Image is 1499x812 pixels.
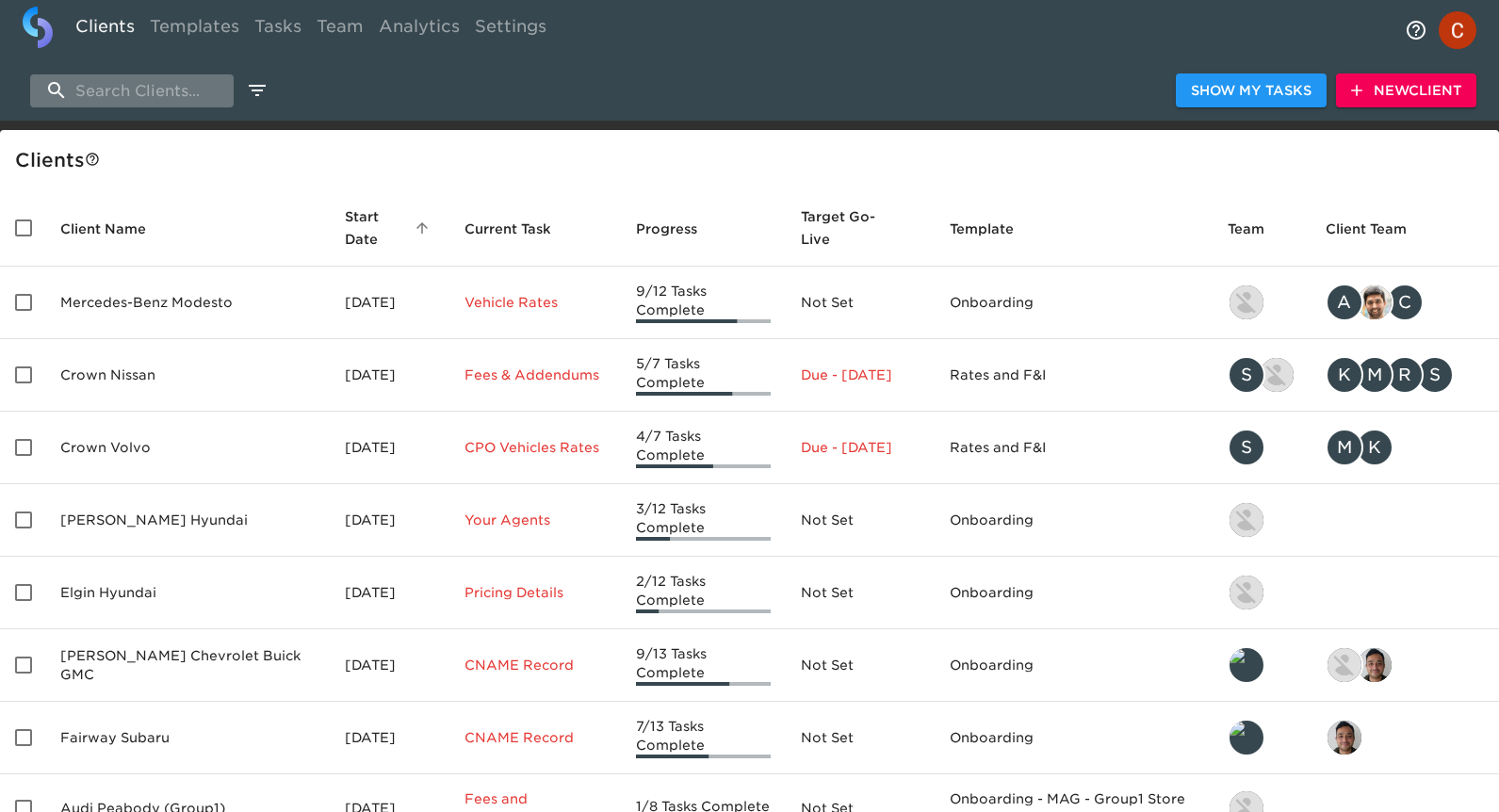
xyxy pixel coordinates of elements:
span: Show My Tasks [1191,79,1312,103]
p: Due - [DATE] [801,365,920,384]
td: 7/13 Tasks Complete [621,702,786,774]
button: Show My Tasks [1176,73,1327,108]
td: [DATE] [330,267,449,339]
input: search [30,74,234,107]
div: R [1386,356,1424,394]
p: Your Agents [464,511,606,529]
div: S [1228,429,1265,466]
td: Rates and F&I [935,339,1213,412]
img: kevin.lo@roadster.com [1230,576,1263,609]
div: K [1356,429,1393,466]
td: 4/7 Tasks Complete [621,412,786,484]
div: M [1356,356,1393,394]
button: edit [241,74,273,106]
td: Not Set [786,702,935,774]
td: 3/12 Tasks Complete [621,484,786,557]
td: Onboarding [935,702,1213,774]
p: Fees & Addendums [464,365,606,384]
p: Due - [DATE] [801,438,920,457]
span: Start Date [345,205,434,251]
span: This is the next Task in this Hub that should be completed [464,218,551,240]
td: Crown Nissan [45,339,330,412]
td: Not Set [786,484,935,557]
img: kevin.lo@roadster.com [1230,285,1263,319]
div: Client s [15,145,1491,175]
td: [DATE] [330,702,449,774]
p: Pricing Details [464,583,606,602]
td: 9/13 Tasks Complete [621,629,786,702]
p: CNAME Record [464,728,606,747]
a: Settings [467,7,554,53]
img: sandeep@simplemnt.com [1358,285,1392,319]
div: leland@roadster.com [1228,646,1295,684]
img: leland@roadster.com [1230,648,1263,682]
td: 9/12 Tasks Complete [621,267,786,339]
div: savannah@roadster.com, austin@roadster.com [1228,356,1295,394]
div: M [1326,429,1363,466]
span: Team [1228,218,1289,240]
td: 2/12 Tasks Complete [621,557,786,629]
span: Client Team [1326,218,1431,240]
a: Tasks [247,7,309,53]
a: Team [309,7,371,53]
div: K [1326,356,1363,394]
p: CNAME Record [464,656,606,674]
div: kevin.lo@roadster.com [1228,284,1295,321]
div: kevin.lo@roadster.com [1228,501,1295,539]
span: Template [950,218,1038,240]
td: [DATE] [330,484,449,557]
div: S [1228,356,1265,394]
p: Vehicle Rates [464,293,606,312]
span: New Client [1351,79,1461,103]
td: [DATE] [330,557,449,629]
div: C [1386,284,1424,321]
div: kwilson@crowncars.com, mcooley@crowncars.com, rrobins@crowncars.com, sparent@crowncars.com [1326,356,1484,394]
td: Onboarding [935,629,1213,702]
button: notifications [1393,8,1439,53]
img: austin@roadster.com [1260,358,1294,392]
div: angelique.nurse@roadster.com, sandeep@simplemnt.com, clayton.mandel@roadster.com [1326,284,1484,321]
td: [DATE] [330,339,449,412]
div: sai@simplemnt.com [1326,719,1484,756]
td: Fairway Subaru [45,702,330,774]
td: 5/7 Tasks Complete [621,339,786,412]
div: savannah@roadster.com [1228,429,1295,466]
td: Onboarding [935,484,1213,557]
img: kevin.lo@roadster.com [1230,503,1263,537]
td: Crown Volvo [45,412,330,484]
div: nikko.foster@roadster.com, sai@simplemnt.com [1326,646,1484,684]
span: Current Task [464,218,576,240]
img: sai@simplemnt.com [1328,721,1361,755]
img: Profile [1439,11,1476,49]
button: NewClient [1336,73,1476,108]
td: Onboarding [935,267,1213,339]
p: CPO Vehicles Rates [464,438,606,457]
td: [DATE] [330,629,449,702]
div: S [1416,356,1454,394]
a: Templates [142,7,247,53]
div: leland@roadster.com [1228,719,1295,756]
td: Mercedes-Benz Modesto [45,267,330,339]
td: Not Set [786,629,935,702]
span: Progress [636,218,722,240]
td: Not Set [786,267,935,339]
td: [DATE] [330,412,449,484]
td: Not Set [786,557,935,629]
td: Rates and F&I [935,412,1213,484]
td: Elgin Hyundai [45,557,330,629]
img: nikko.foster@roadster.com [1328,648,1361,682]
span: Calculated based on the start date and the duration of all Tasks contained in this Hub. [801,205,895,251]
svg: This is a list of all of your clients and clients shared with you [85,152,100,167]
a: Analytics [371,7,467,53]
a: Clients [68,7,142,53]
td: [PERSON_NAME] Chevrolet Buick GMC [45,629,330,702]
img: logo [23,7,53,48]
div: kevin.lo@roadster.com [1228,574,1295,611]
img: sai@simplemnt.com [1358,648,1392,682]
div: A [1326,284,1363,321]
span: Client Name [60,218,171,240]
td: Onboarding [935,557,1213,629]
td: [PERSON_NAME] Hyundai [45,484,330,557]
img: leland@roadster.com [1230,721,1263,755]
div: mcooley@crowncars.com, kwilson@crowncars.com [1326,429,1484,466]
